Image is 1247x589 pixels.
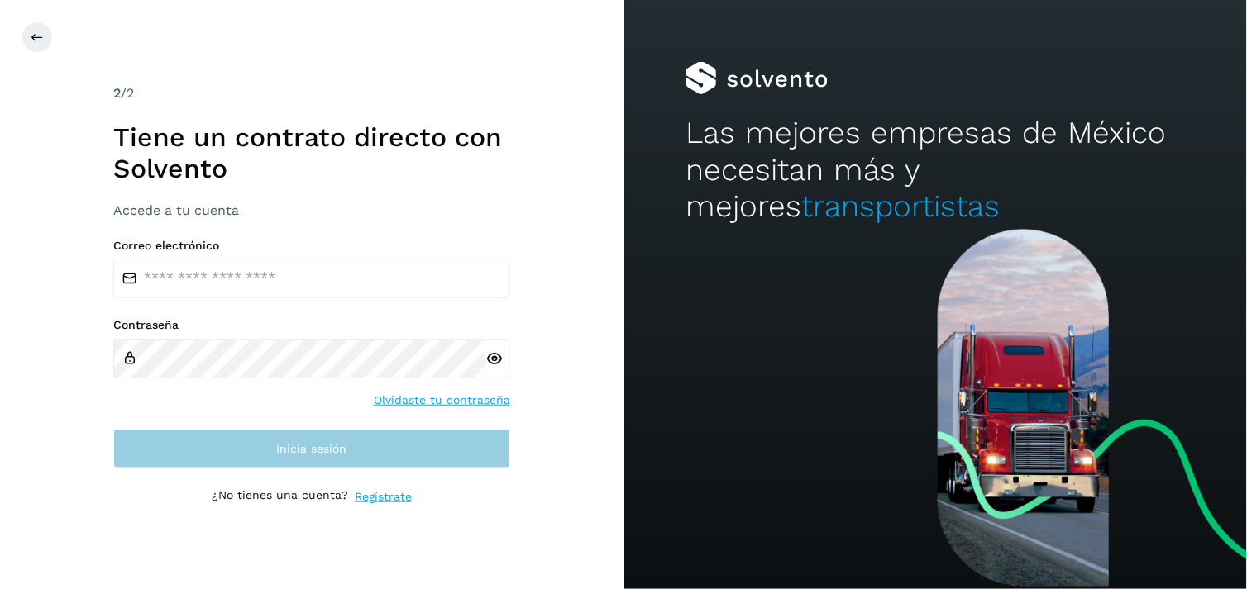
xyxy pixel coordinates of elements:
[355,488,412,506] a: Regístrate
[113,85,121,101] span: 2
[113,83,510,103] div: /2
[212,488,348,506] p: ¿No tienes una cuenta?
[113,239,510,253] label: Correo electrónico
[801,188,1000,224] span: transportistas
[686,115,1184,225] h2: Las mejores empresas de México necesitan más y mejores
[113,429,510,468] button: Inicia sesión
[113,318,510,332] label: Contraseña
[374,392,510,409] a: Olvidaste tu contraseña
[113,121,510,185] h1: Tiene un contrato directo con Solvento
[277,443,347,454] span: Inicia sesión
[113,202,510,218] h3: Accede a tu cuenta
